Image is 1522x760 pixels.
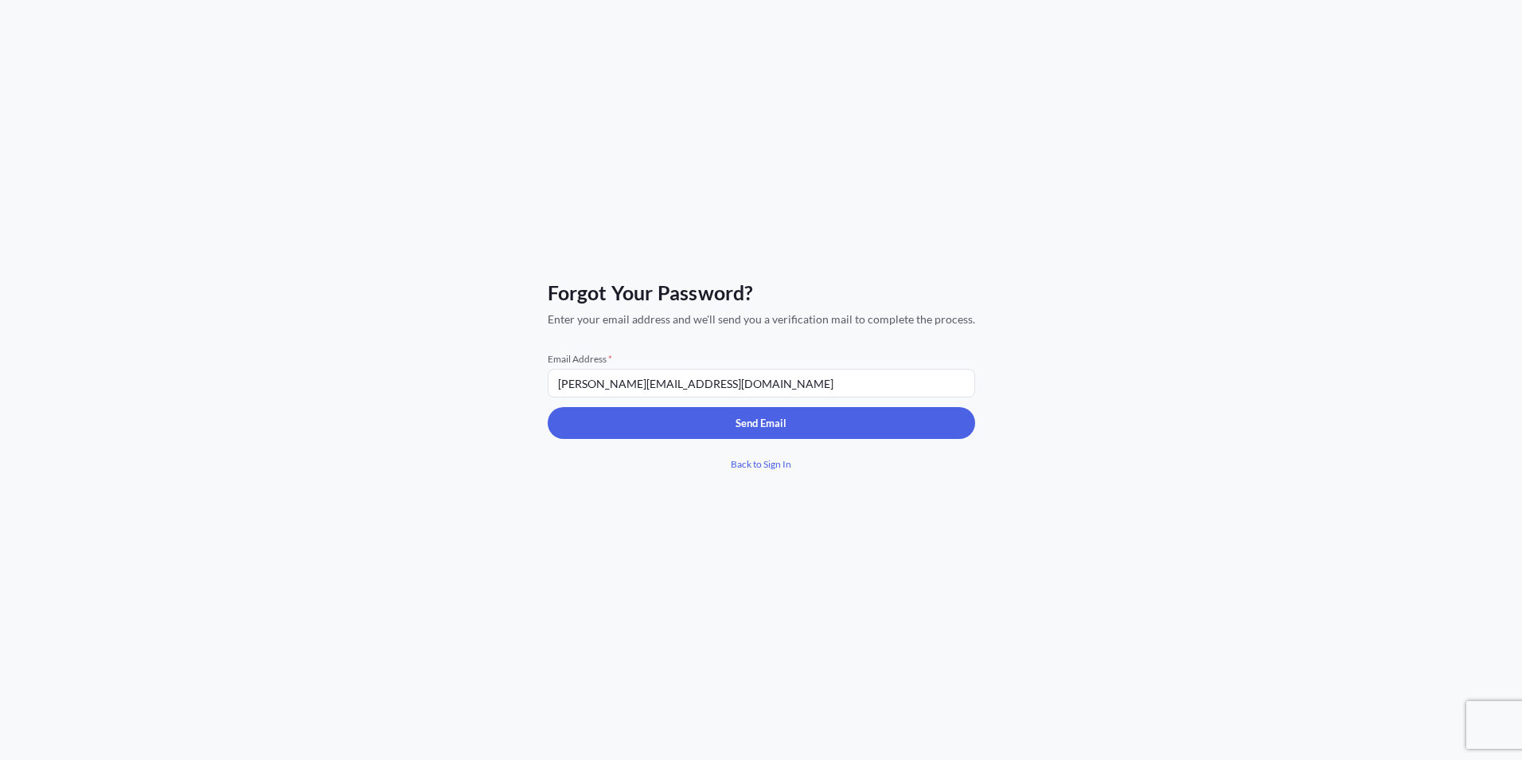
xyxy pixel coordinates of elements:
span: Email Address [548,353,975,366]
button: Send Email [548,407,975,439]
span: Enter your email address and we'll send you a verification mail to complete the process. [548,311,975,327]
input: example@gmail.com [548,369,975,398]
p: Send Email [736,415,786,431]
span: Forgot Your Password? [548,280,975,305]
span: Back to Sign In [731,456,791,472]
a: Back to Sign In [548,449,975,480]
